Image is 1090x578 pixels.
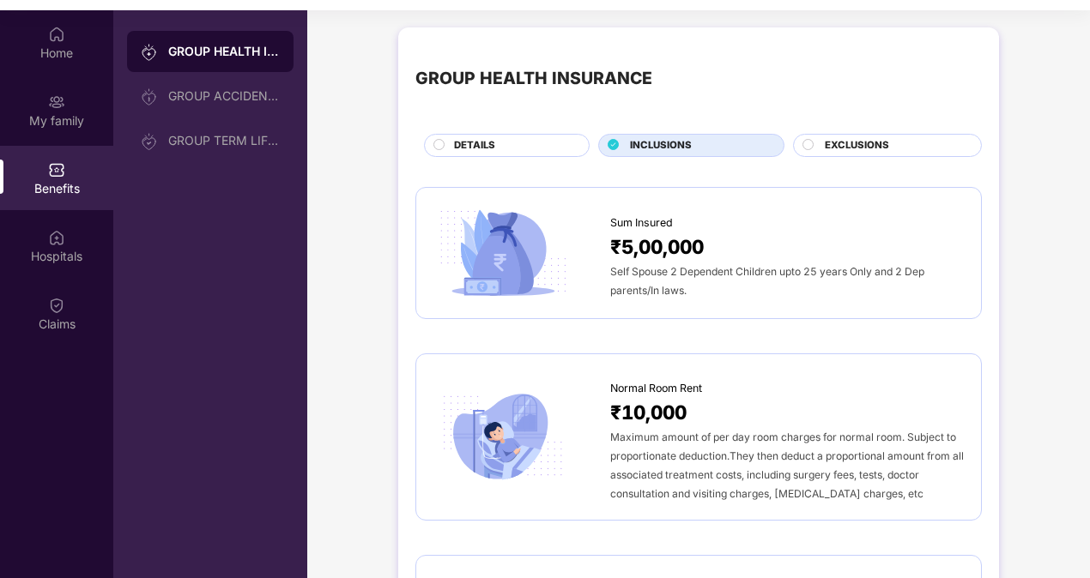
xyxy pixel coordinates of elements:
span: Normal Room Rent [610,380,702,397]
div: GROUP TERM LIFE INSURANCE [168,134,280,148]
img: svg+xml;base64,PHN2ZyB3aWR0aD0iMjAiIGhlaWdodD0iMjAiIHZpZXdCb3g9IjAgMCAyMCAyMCIgZmlsbD0ibm9uZSIgeG... [48,93,65,111]
span: Sum Insured [610,214,673,232]
img: svg+xml;base64,PHN2ZyBpZD0iSG9tZSIgeG1sbnM9Imh0dHA6Ly93d3cudzMub3JnLzIwMDAvc3ZnIiB3aWR0aD0iMjAiIG... [48,26,65,43]
span: ₹5,00,000 [610,232,704,262]
img: svg+xml;base64,PHN2ZyBpZD0iQ2xhaW0iIHhtbG5zPSJodHRwOi8vd3d3LnczLm9yZy8yMDAwL3N2ZyIgd2lkdGg9IjIwIi... [48,297,65,314]
div: GROUP HEALTH INSURANCE [168,43,280,60]
span: DETAILS [454,138,495,154]
img: svg+xml;base64,PHN2ZyB3aWR0aD0iMjAiIGhlaWdodD0iMjAiIHZpZXdCb3g9IjAgMCAyMCAyMCIgZmlsbD0ibm9uZSIgeG... [141,88,158,105]
img: svg+xml;base64,PHN2ZyBpZD0iSG9zcGl0YWxzIiB4bWxucz0iaHR0cDovL3d3dy53My5vcmcvMjAwMC9zdmciIHdpZHRoPS... [48,229,65,246]
img: svg+xml;base64,PHN2ZyBpZD0iQmVuZWZpdHMiIHhtbG5zPSJodHRwOi8vd3d3LnczLm9yZy8yMDAwL3N2ZyIgd2lkdGg9Ij... [48,161,65,178]
span: Self Spouse 2 Dependent Children upto 25 years Only and 2 Dep parents/In laws. [610,265,924,297]
span: INCLUSIONS [630,138,692,154]
img: icon [433,388,572,485]
span: ₹10,000 [610,397,687,427]
img: icon [433,205,572,302]
div: GROUP HEALTH INSURANCE [415,65,652,92]
span: EXCLUSIONS [825,138,889,154]
span: Maximum amount of per day room charges for normal room. Subject to proportionate deduction.They t... [610,430,964,500]
div: GROUP ACCIDENTAL INSURANCE [168,89,280,103]
img: svg+xml;base64,PHN2ZyB3aWR0aD0iMjAiIGhlaWdodD0iMjAiIHZpZXdCb3g9IjAgMCAyMCAyMCIgZmlsbD0ibm9uZSIgeG... [141,133,158,150]
img: svg+xml;base64,PHN2ZyB3aWR0aD0iMjAiIGhlaWdodD0iMjAiIHZpZXdCb3g9IjAgMCAyMCAyMCIgZmlsbD0ibm9uZSIgeG... [141,44,158,61]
